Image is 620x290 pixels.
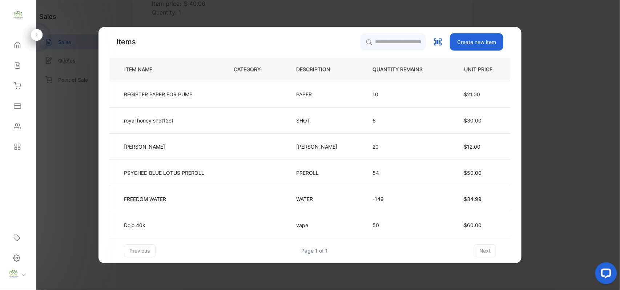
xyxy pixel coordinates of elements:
iframe: LiveChat chat widget [589,259,620,290]
span: $34.99 [464,196,482,202]
span: $60.00 [464,222,482,228]
p: 6 [373,117,434,124]
span: $50.00 [464,170,482,176]
p: PREROLL [296,169,319,177]
p: REGISTER PAPER FOR PUMP [124,90,193,98]
img: profile [8,269,19,279]
p: -149 [373,195,434,203]
span: $12.00 [464,144,480,150]
p: Items [117,36,136,47]
p: WATER [296,195,318,203]
p: [PERSON_NAME] [124,143,165,150]
p: DESCRIPTION [296,66,342,73]
p: FREEDOM WATER [124,195,166,203]
span: $30.00 [464,117,482,124]
div: Page 1 of 1 [302,247,328,254]
span: $21.00 [464,91,480,97]
p: 50 [373,221,434,229]
p: ITEM NAME [121,66,164,73]
p: QUANTITY REMAINS [373,66,434,73]
p: 10 [373,90,434,98]
p: 20 [373,143,434,150]
p: UNIT PRICE [458,66,499,73]
p: vape [296,221,318,229]
p: Dojo 40k [124,221,158,229]
p: SHOT [296,117,318,124]
p: 54 [373,169,434,177]
p: royal honey shot12ct [124,117,173,124]
button: Create new item [450,33,503,51]
button: next [474,244,496,257]
p: [PERSON_NAME] [296,143,337,150]
img: logo [13,9,24,20]
p: PAPER [296,90,318,98]
p: PSYCHED BLUE LOTUS PREROLL [124,169,204,177]
button: previous [124,244,156,257]
p: CATEGORY [234,66,272,73]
